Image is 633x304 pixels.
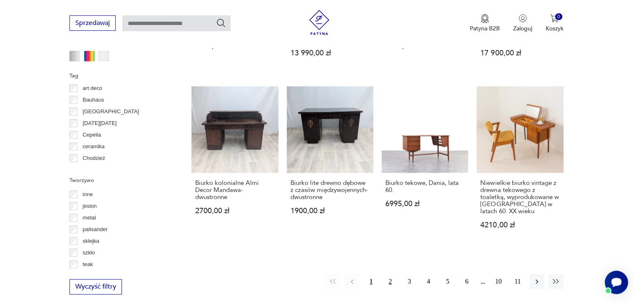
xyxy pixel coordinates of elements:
p: Tworzywo [70,176,171,185]
p: teak [83,260,93,269]
p: Tag [70,71,171,80]
p: sklejka [83,237,99,246]
p: 8490,00 zł [385,42,464,50]
p: [GEOGRAPHIC_DATA] [83,107,139,116]
button: 6 [459,274,474,289]
p: Cepelia [83,130,101,140]
button: Wyczyść filtry [70,279,122,294]
p: jesion [83,202,97,211]
p: 13 990,00 zł [290,50,370,57]
button: 4 [421,274,436,289]
p: 17 900,00 zł [480,50,559,57]
p: Ćmielów [83,165,104,174]
p: 4210,00 zł [480,222,559,229]
div: 0 [555,13,562,20]
h3: Niewielkie biurko vintage z drewna tekowego z toaletką, wyprodukowane w [GEOGRAPHIC_DATA] w latac... [480,179,559,215]
p: Koszyk [546,25,563,32]
h3: Biurko tekowe, Dania, lata 60. [385,179,464,194]
button: 1 [364,274,379,289]
p: Chodzież [83,154,105,163]
img: Ikona medalu [481,14,489,23]
button: 2 [383,274,398,289]
button: Szukaj [216,18,226,28]
p: art deco [83,84,102,93]
button: 10 [491,274,506,289]
p: 1900,00 zł [290,207,370,214]
button: Sprzedawaj [70,15,116,31]
a: Ikona medaluPatyna B2B [470,14,500,32]
button: 0Koszyk [546,14,563,32]
button: Zaloguj [513,14,532,32]
p: Zaloguj [513,25,532,32]
button: 3 [402,274,417,289]
img: Patyna - sklep z meblami i dekoracjami vintage [307,10,332,35]
p: [DATE][DATE] [83,119,117,128]
p: Bauhaus [83,95,104,105]
button: 11 [510,274,525,289]
p: Patyna B2B [470,25,500,32]
p: 2700,00 zł [195,207,274,214]
p: ceramika [83,142,105,151]
p: 2300,00 zł [195,42,274,50]
a: Biurko lite drewno dębowe z czasów międzywojennych- dwustronneBiurko lite drewno dębowe z czasów ... [287,86,373,245]
p: szkło [83,248,95,257]
p: inne [83,190,93,199]
a: Biurko kolonialne Almi Decor Mandawa- dwustronneBiurko kolonialne Almi Decor Mandawa- dwustronne2... [191,86,278,245]
a: Biurko tekowe, Dania, lata 60.Biurko tekowe, Dania, lata 60.6995,00 zł [382,86,468,245]
p: 6995,00 zł [385,200,464,207]
img: Ikonka użytkownika [519,14,527,22]
a: Sprzedawaj [70,21,116,27]
iframe: Smartsupp widget button [605,271,628,294]
p: metal [83,213,96,222]
a: Niewielkie biurko vintage z drewna tekowego z toaletką, wyprodukowane w Danii w latach 60. XX wie... [477,86,563,245]
button: 5 [440,274,455,289]
h3: Biurko kolonialne Almi Decor Mandawa- dwustronne [195,179,274,201]
h3: Biurko lite drewno dębowe z czasów międzywojennych- dwustronne [290,179,370,201]
img: Ikona koszyka [550,14,559,22]
p: palisander [83,225,108,234]
button: Patyna B2B [470,14,500,32]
